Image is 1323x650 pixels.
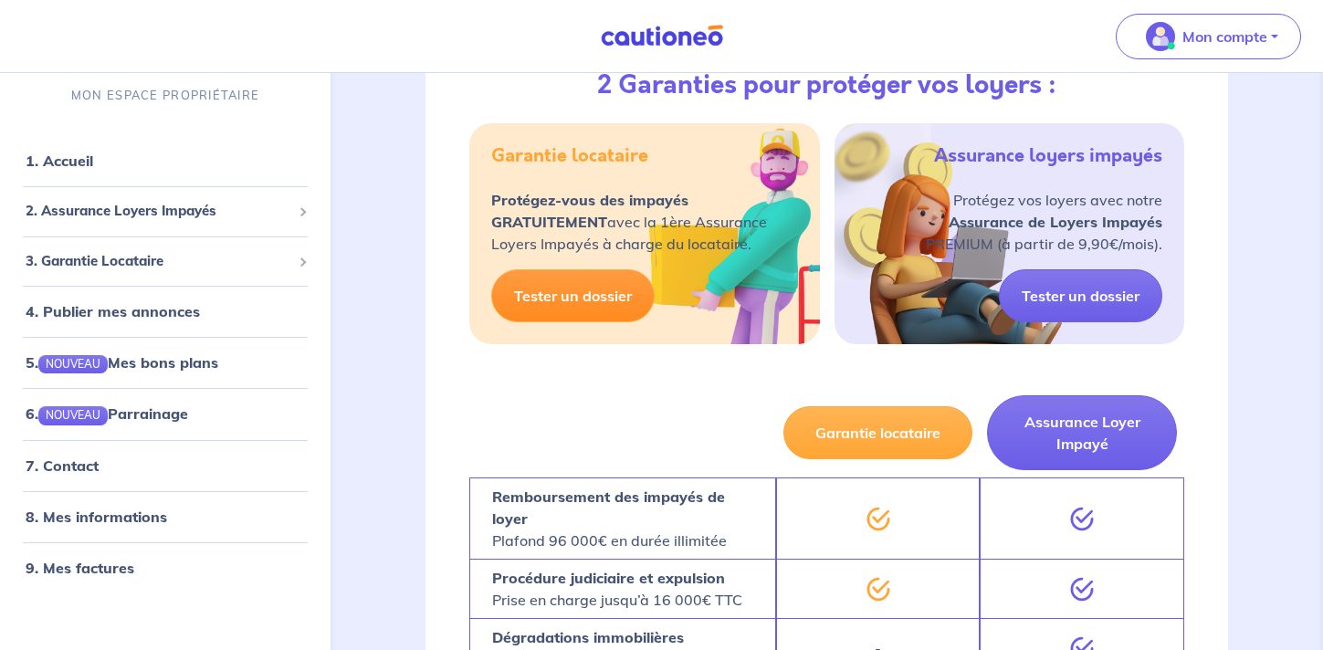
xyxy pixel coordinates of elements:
h5: Assurance loyers impayés [934,145,1162,167]
p: MON ESPACE PROPRIÉTAIRE [71,87,259,104]
img: illu_account_valid_menu.svg [1146,22,1175,51]
h5: Garantie locataire [491,145,648,167]
div: 7. Contact [7,447,323,484]
strong: Procédure judiciaire et expulsion [492,569,725,587]
strong: Remboursement des impayés de loyer [492,487,725,528]
strong: Assurance de Loyers Impayés [949,213,1162,231]
p: Prise en charge jusqu’à 16 000€ TTC [492,567,742,611]
p: avec la 1ère Assurance Loyers Impayés à charge du locataire. [491,189,767,255]
p: Mon compte [1182,26,1267,47]
div: 8. Mes informations [7,498,323,535]
div: 6.NOUVEAUParrainage [7,396,323,433]
div: 5.NOUVEAUMes bons plans [7,344,323,381]
strong: Protégez-vous des impayés GRATUITEMENT [491,191,688,231]
div: 3. Garantie Locataire [7,244,323,279]
a: 8. Mes informations [26,508,167,526]
a: 4. Publier mes annonces [26,302,200,320]
span: 3. Garantie Locataire [26,251,291,272]
a: 1. Accueil [26,152,93,170]
div: 2. Assurance Loyers Impayés [7,194,323,229]
p: Protégez vos loyers avec notre PREMIUM (à partir de 9,90€/mois). [926,189,1162,255]
div: 4. Publier mes annonces [7,293,323,330]
div: 1. Accueil [7,142,323,179]
a: 7. Contact [26,456,99,475]
div: 9. Mes factures [7,550,323,586]
h3: 2 Garanties pour protéger vos loyers : [597,70,1056,101]
p: Plafond 96 000€ en durée illimitée [492,486,752,551]
a: 9. Mes factures [26,559,134,577]
button: Assurance Loyer Impayé [987,395,1177,470]
img: Cautioneo [593,25,730,47]
a: Tester un dossier [999,269,1162,322]
button: illu_account_valid_menu.svgMon compte [1116,14,1301,59]
span: 2. Assurance Loyers Impayés [26,201,291,222]
button: Garantie locataire [783,406,973,459]
a: 6.NOUVEAUParrainage [26,405,188,424]
a: 5.NOUVEAUMes bons plans [26,353,218,372]
strong: Dégradations immobilières [492,628,684,646]
a: Tester un dossier [491,269,655,322]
